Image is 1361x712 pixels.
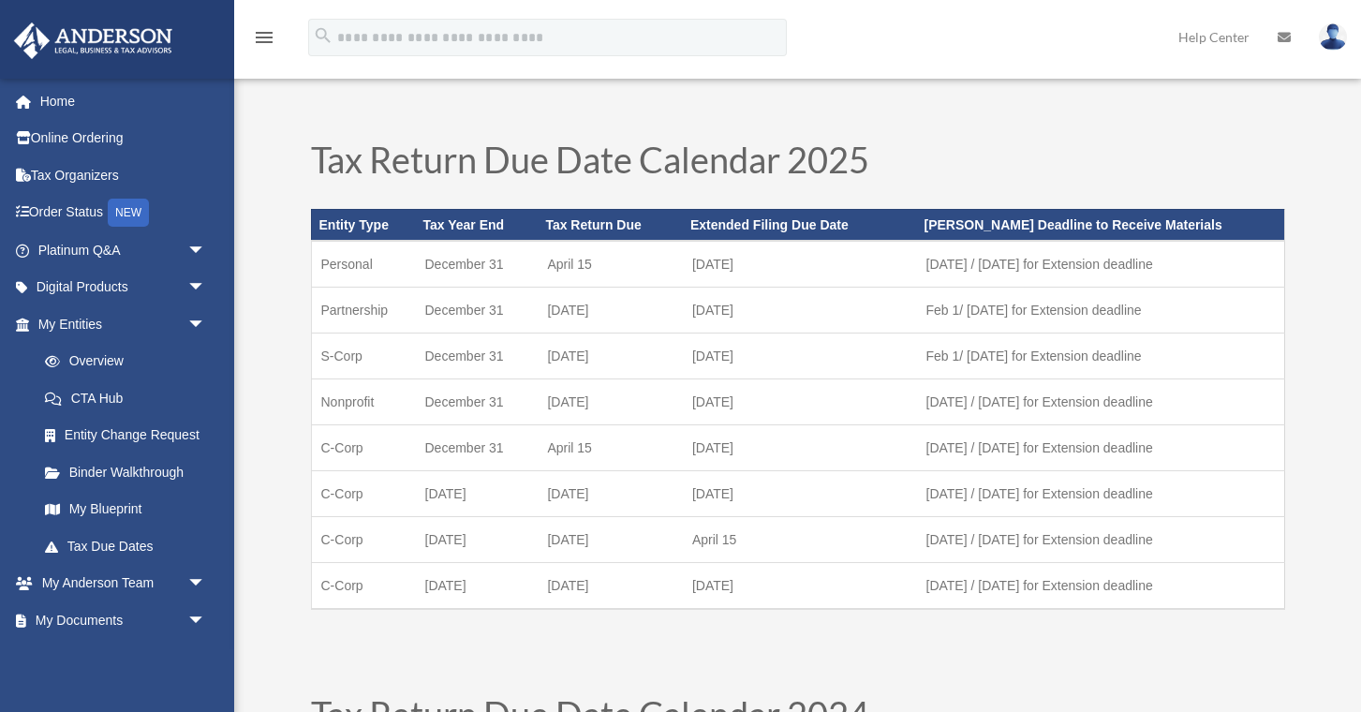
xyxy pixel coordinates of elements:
[13,156,234,194] a: Tax Organizers
[416,471,539,517] td: [DATE]
[416,563,539,610] td: [DATE]
[311,563,416,610] td: C-Corp
[683,517,917,563] td: April 15
[108,199,149,227] div: NEW
[416,288,539,334] td: December 31
[683,425,917,471] td: [DATE]
[683,334,917,379] td: [DATE]
[311,288,416,334] td: Partnership
[917,241,1284,288] td: [DATE] / [DATE] for Extension deadline
[13,231,234,269] a: Platinum Q&Aarrow_drop_down
[416,334,539,379] td: December 31
[683,379,917,425] td: [DATE]
[311,334,416,379] td: S-Corp
[311,241,416,288] td: Personal
[187,565,225,603] span: arrow_drop_down
[187,639,225,677] span: arrow_drop_down
[416,425,539,471] td: December 31
[311,425,416,471] td: C-Corp
[917,288,1284,334] td: Feb 1/ [DATE] for Extension deadline
[538,334,683,379] td: [DATE]
[311,141,1285,186] h1: Tax Return Due Date Calendar 2025
[187,601,225,640] span: arrow_drop_down
[8,22,178,59] img: Anderson Advisors Platinum Portal
[683,288,917,334] td: [DATE]
[187,305,225,344] span: arrow_drop_down
[538,288,683,334] td: [DATE]
[538,241,683,288] td: April 15
[311,209,416,241] th: Entity Type
[253,33,275,49] a: menu
[13,120,234,157] a: Online Ordering
[538,563,683,610] td: [DATE]
[13,82,234,120] a: Home
[416,517,539,563] td: [DATE]
[917,425,1284,471] td: [DATE] / [DATE] for Extension deadline
[13,269,234,306] a: Digital Productsarrow_drop_down
[13,639,234,676] a: Online Learningarrow_drop_down
[416,241,539,288] td: December 31
[917,471,1284,517] td: [DATE] / [DATE] for Extension deadline
[917,334,1284,379] td: Feb 1/ [DATE] for Extension deadline
[313,25,333,46] i: search
[538,425,683,471] td: April 15
[683,471,917,517] td: [DATE]
[13,305,234,343] a: My Entitiesarrow_drop_down
[683,209,917,241] th: Extended Filing Due Date
[416,209,539,241] th: Tax Year End
[538,209,683,241] th: Tax Return Due
[13,601,234,639] a: My Documentsarrow_drop_down
[187,269,225,307] span: arrow_drop_down
[538,471,683,517] td: [DATE]
[683,241,917,288] td: [DATE]
[683,563,917,610] td: [DATE]
[917,563,1284,610] td: [DATE] / [DATE] for Extension deadline
[311,379,416,425] td: Nonprofit
[26,343,234,380] a: Overview
[26,453,234,491] a: Binder Walkthrough
[917,209,1284,241] th: [PERSON_NAME] Deadline to Receive Materials
[26,417,234,454] a: Entity Change Request
[26,491,234,528] a: My Blueprint
[13,565,234,602] a: My Anderson Teamarrow_drop_down
[187,231,225,270] span: arrow_drop_down
[917,517,1284,563] td: [DATE] / [DATE] for Extension deadline
[538,379,683,425] td: [DATE]
[311,471,416,517] td: C-Corp
[917,379,1284,425] td: [DATE] / [DATE] for Extension deadline
[253,26,275,49] i: menu
[13,194,234,232] a: Order StatusNEW
[538,517,683,563] td: [DATE]
[1319,23,1347,51] img: User Pic
[416,379,539,425] td: December 31
[26,527,225,565] a: Tax Due Dates
[26,379,234,417] a: CTA Hub
[311,517,416,563] td: C-Corp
